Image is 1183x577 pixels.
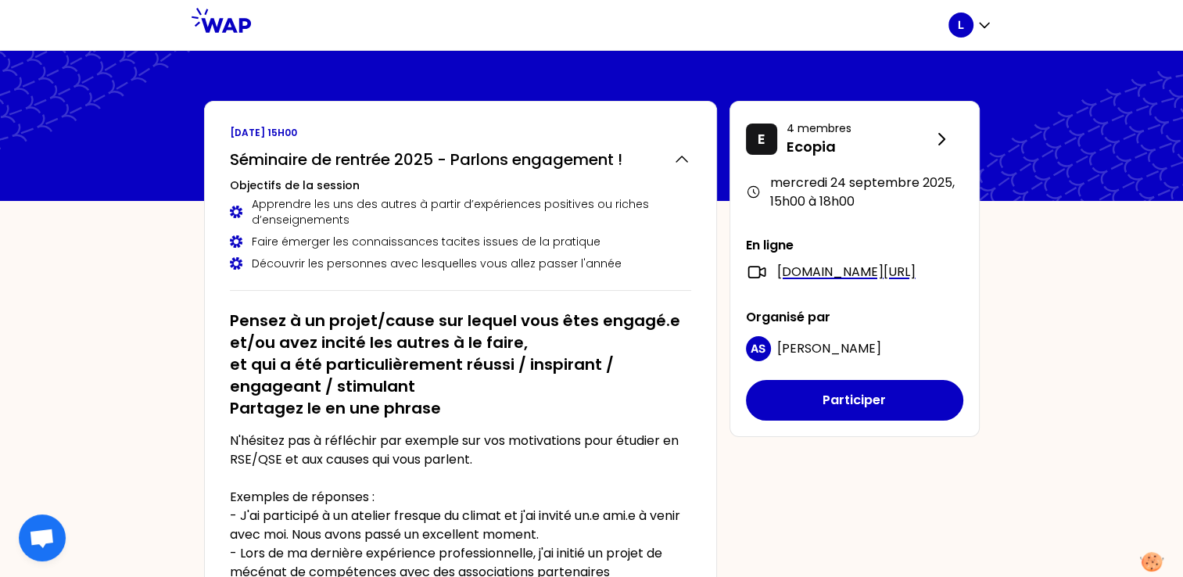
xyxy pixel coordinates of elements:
[230,256,691,271] div: Découvrir les personnes avec lesquelles vous allez passer l'année
[777,339,881,357] span: [PERSON_NAME]
[746,380,963,421] button: Participer
[230,196,691,228] div: Apprendre les uns des autres à partir d’expériences positives ou riches d’enseignements
[230,127,691,139] p: [DATE] 15h00
[787,120,932,136] p: 4 membres
[787,136,932,158] p: Ecopia
[230,234,691,249] div: Faire émerger les connaissances tacites issues de la pratique
[777,263,916,281] a: [DOMAIN_NAME][URL]
[19,514,66,561] div: Ouvrir le chat
[758,128,765,150] p: E
[751,341,765,357] p: AS
[746,236,963,255] p: En ligne
[948,13,992,38] button: L
[958,17,964,33] p: L
[230,177,691,193] h3: Objectifs de la session
[230,310,691,419] h2: Pensez à un projet/cause sur lequel vous êtes engagé.e et/ou avez incité les autres à le faire, e...
[230,149,622,170] h2: Séminaire de rentrée 2025 - Parlons engagement !
[746,174,963,211] div: mercredi 24 septembre 2025 , 15h00 à 18h00
[746,308,963,327] p: Organisé par
[230,149,691,170] button: Séminaire de rentrée 2025 - Parlons engagement !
